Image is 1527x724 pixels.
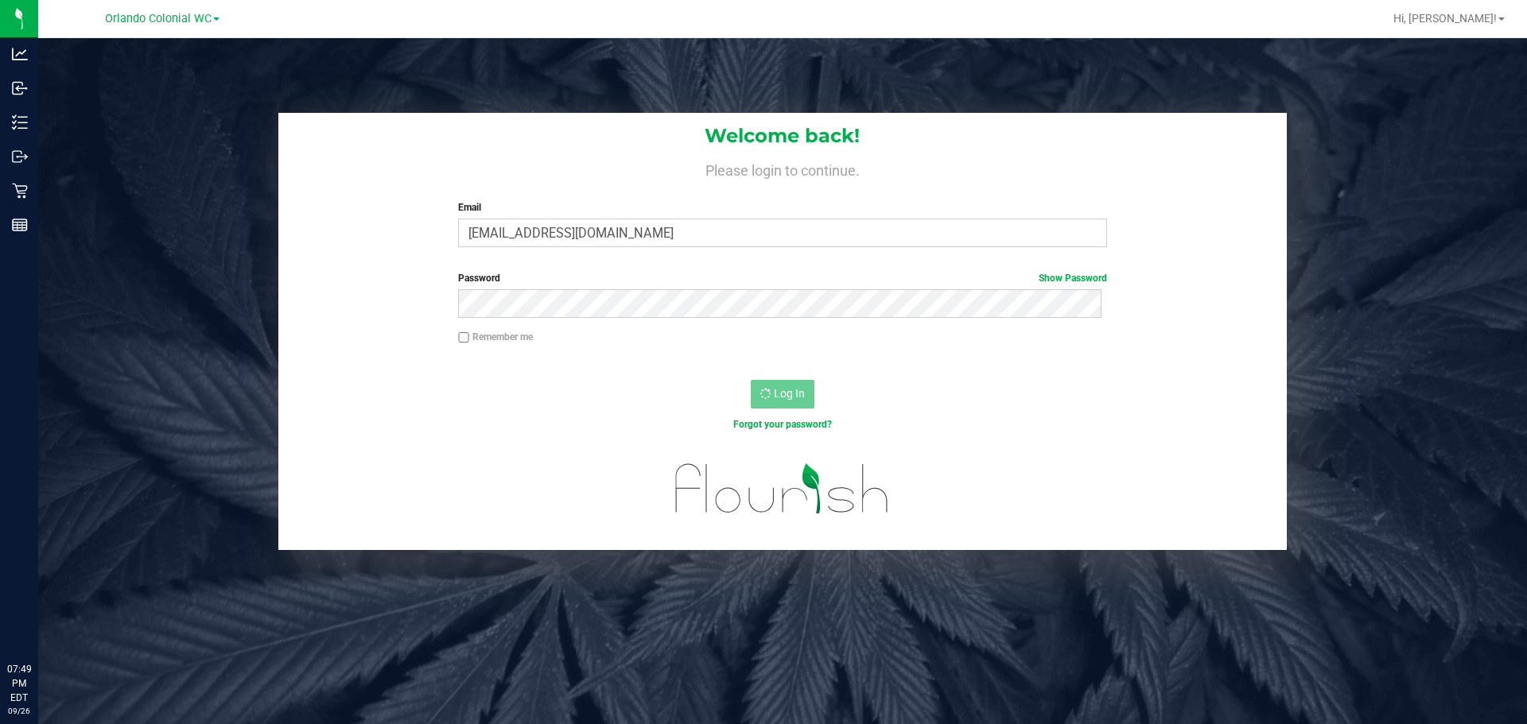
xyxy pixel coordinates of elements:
[12,114,28,130] inline-svg: Inventory
[458,332,469,343] input: Remember me
[12,183,28,199] inline-svg: Retail
[12,46,28,62] inline-svg: Analytics
[278,126,1287,146] h1: Welcome back!
[458,330,533,344] label: Remember me
[1393,12,1497,25] span: Hi, [PERSON_NAME]!
[1039,273,1107,284] a: Show Password
[7,705,31,717] p: 09/26
[12,217,28,233] inline-svg: Reports
[751,380,814,408] button: Log In
[458,273,500,284] span: Password
[12,80,28,96] inline-svg: Inbound
[12,149,28,165] inline-svg: Outbound
[105,12,212,25] span: Orlando Colonial WC
[7,662,31,705] p: 07:49 PM EDT
[733,419,832,430] a: Forgot your password?
[458,200,1106,215] label: Email
[774,387,805,400] span: Log In
[278,159,1287,178] h4: Please login to continue.
[656,448,908,529] img: flourish_logo.svg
